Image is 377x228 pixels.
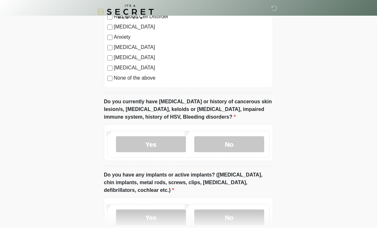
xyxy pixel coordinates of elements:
[114,44,270,51] label: [MEDICAL_DATA]
[107,76,112,81] input: None of the above
[107,35,112,40] input: Anxiety
[194,210,264,226] label: No
[114,23,270,31] label: [MEDICAL_DATA]
[107,25,112,30] input: [MEDICAL_DATA]
[116,210,186,226] label: Yes
[114,54,270,62] label: [MEDICAL_DATA]
[107,66,112,71] input: [MEDICAL_DATA]
[107,45,112,51] input: [MEDICAL_DATA]
[107,56,112,61] input: [MEDICAL_DATA]
[114,75,270,82] label: None of the above
[194,137,264,153] label: No
[114,34,270,41] label: Anxiety
[97,5,154,19] img: It's A Secret Med Spa Logo
[104,171,273,194] label: Do you have any implants or active implants? ([MEDICAL_DATA], chin implants, metal rods, screws, ...
[116,137,186,153] label: Yes
[114,64,270,72] label: [MEDICAL_DATA]
[104,98,273,121] label: Do you currently have [MEDICAL_DATA] or history of cancerous skin lesion/s, [MEDICAL_DATA], keloi...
